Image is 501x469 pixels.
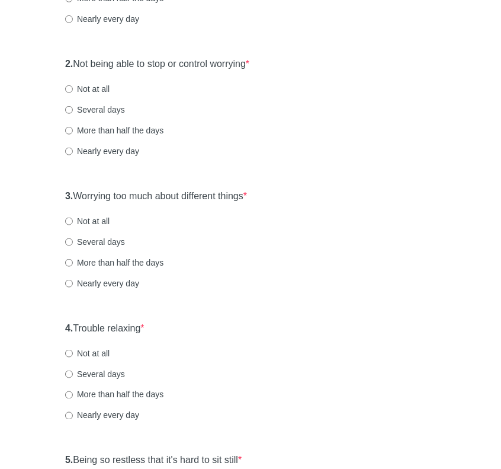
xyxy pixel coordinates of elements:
input: Not at all [65,218,73,225]
input: Several days [65,371,73,378]
label: Worrying too much about different things [65,190,247,203]
label: Nearly every day [65,145,139,157]
input: Nearly every day [65,15,73,23]
input: Not at all [65,350,73,358]
label: Nearly every day [65,277,139,289]
label: Not at all [65,347,110,359]
label: More than half the days [65,125,163,136]
input: Several days [65,106,73,114]
input: Nearly every day [65,148,73,155]
label: Nearly every day [65,410,139,422]
strong: 2. [65,59,73,69]
input: Nearly every day [65,280,73,288]
strong: 5. [65,455,73,465]
input: More than half the days [65,127,73,135]
label: More than half the days [65,389,163,401]
label: Nearly every day [65,13,139,25]
label: Not being able to stop or control worrying [65,58,249,71]
label: Being so restless that it's hard to sit still [65,454,242,468]
strong: 3. [65,191,73,201]
input: More than half the days [65,259,73,267]
input: Several days [65,238,73,246]
label: Not at all [65,215,110,227]
label: Not at all [65,83,110,95]
label: Several days [65,104,125,116]
label: Trouble relaxing [65,322,144,336]
input: Not at all [65,85,73,93]
label: Several days [65,368,125,380]
input: More than half the days [65,391,73,399]
label: Several days [65,236,125,248]
label: More than half the days [65,257,163,269]
strong: 4. [65,323,73,333]
input: Nearly every day [65,412,73,420]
